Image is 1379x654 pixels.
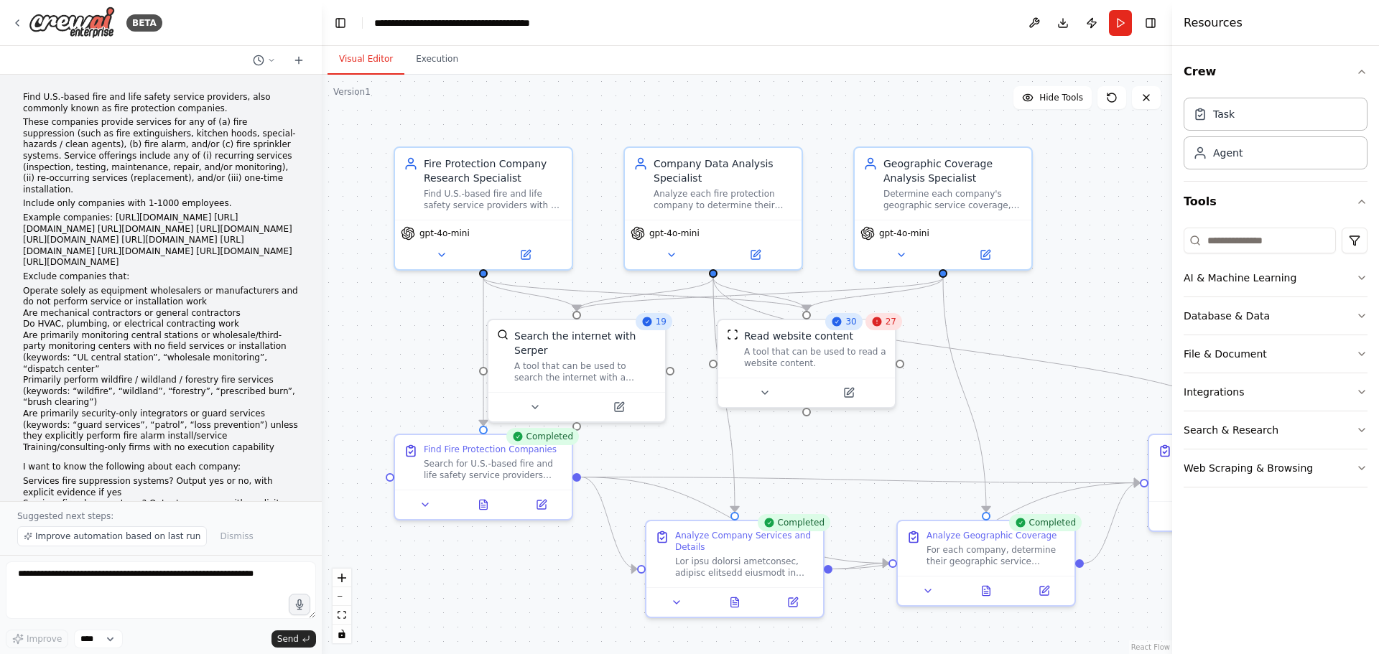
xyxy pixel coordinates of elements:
[832,556,888,576] g: Edge from 0ee4d659-9738-4771-9aca-8fb40e4263d8 to d8d6e408-2346-4bce-9ecf-595109c59e43
[23,286,299,308] li: Operate solely as equipment wholesalers or manufacturers and do not perform service or installati...
[675,530,814,553] div: Analyze Company Services and Details
[1184,222,1368,499] div: Tools
[487,319,667,423] div: 19SerperDevToolSearch the internet with SerperA tool that can be used to search the internet with...
[808,384,889,401] button: Open in side panel
[896,520,1076,607] div: CompletedAnalyze Geographic CoverageFor each company, determine their geographic service coverage...
[1213,146,1243,160] div: Agent
[394,146,573,271] div: Fire Protection Company Research SpecialistFind U.S.-based fire and life safety service providers...
[1009,514,1082,531] div: Completed
[832,476,1140,576] g: Edge from 0ee4d659-9738-4771-9aca-8fb40e4263d8 to aeb89a94-7739-4148-a71b-80a3e1efbbd6
[213,526,260,546] button: Dismiss
[744,329,853,343] div: Read website content
[1184,373,1368,411] button: Integrations
[374,16,530,30] nav: breadcrumb
[333,86,371,98] div: Version 1
[220,531,253,542] span: Dismiss
[927,544,1066,567] div: For each company, determine their geographic service coverage and answer the specific regional qu...
[394,434,573,520] div: CompletedFind Fire Protection CompaniesSearch for U.S.-based fire and life safety service provide...
[333,587,351,606] button: zoom out
[1131,643,1170,651] a: React Flow attribution
[944,246,1026,263] button: Open in side panel
[936,278,993,512] g: Edge from bc98bf36-9760-413d-b362-5d6a450954d7 to d8d6e408-2346-4bce-9ecf-595109c59e43
[706,278,742,512] g: Edge from 1312ab9e-90f1-4dc1-9758-05766a0c6c2e to 0ee4d659-9738-4771-9aca-8fb40e4263d8
[706,278,1245,426] g: Edge from 1312ab9e-90f1-4dc1-9758-05766a0c6c2e to aeb89a94-7739-4148-a71b-80a3e1efbbd6
[645,520,825,618] div: CompletedAnalyze Company Services and DetailsLor ipsu dolorsi ametconsec, adipisc elitsedd eiusmo...
[424,157,563,185] div: Fire Protection Company Research Specialist
[419,228,470,239] span: gpt-4o-mini
[17,526,207,546] button: Improve automation based on last run
[289,594,310,615] button: Click to speak your automation idea
[126,14,162,32] div: BETA
[1084,476,1140,571] g: Edge from d8d6e408-2346-4bce-9ecf-595109c59e43 to aeb89a94-7739-4148-a71b-80a3e1efbbd6
[727,329,738,340] img: ScrapeWebsiteTool
[23,462,299,473] p: I want to know the following about each company:
[485,246,566,263] button: Open in side panel
[675,556,814,579] div: Lor ipsu dolorsi ametconsec, adipisc elitsedd eiusmodt in utlabor etd magnaaliq enimadminim: 4. V...
[649,228,700,239] span: gpt-4o-mini
[476,278,491,426] g: Edge from 897fe0a9-7639-4ff6-9f99-1575203f637e to 337c83e0-9683-4c74-bd34-201e588f6d6a
[287,52,310,69] button: Start a new chat
[1019,582,1069,599] button: Open in side panel
[581,470,637,576] g: Edge from 337c83e0-9683-4c74-bd34-201e588f6d6a to 0ee4d659-9738-4771-9aca-8fb40e4263d8
[23,212,299,268] p: Example companies: [URL][DOMAIN_NAME] [URL][DOMAIN_NAME] [URL][DOMAIN_NAME] [URL][DOMAIN_NAME] [U...
[656,316,667,327] span: 19
[23,498,299,520] li: Services fire alarm systems? Output yes or no, with explicit evidence if yes
[768,594,817,611] button: Open in side panel
[516,496,566,513] button: Open in side panel
[6,630,68,648] button: Improve
[328,45,404,75] button: Visual Editor
[717,319,896,408] div: 3027ScrapeWebsiteToolRead website contentA tool that can be used to read a website content.
[879,228,929,239] span: gpt-4o-mini
[247,52,282,69] button: Switch to previous chat
[1039,92,1083,103] span: Hide Tools
[333,606,351,625] button: fit view
[927,530,1057,541] div: Analyze Geographic Coverage
[623,146,803,271] div: Company Data Analysis SpecialistAnalyze each fire protection company to determine their specific ...
[1184,52,1368,92] button: Crew
[570,278,950,311] g: Edge from bc98bf36-9760-413d-b362-5d6a450954d7 to dea7d139-347d-441f-8fe3-e5a787c87807
[654,157,793,185] div: Company Data Analysis Specialist
[883,157,1023,185] div: Geographic Coverage Analysis Specialist
[330,13,350,33] button: Hide left sidebar
[271,630,316,648] button: Send
[506,428,579,445] div: Completed
[715,246,796,263] button: Open in side panel
[1184,259,1368,296] button: AI & Machine Learning
[853,146,1033,271] div: Geographic Coverage Analysis SpecialistDetermine each company's geographic service coverage, part...
[23,198,299,210] p: Include only companies with 1-1000 employees.
[581,470,1140,490] g: Edge from 337c83e0-9683-4c74-bd34-201e588f6d6a to aeb89a94-7739-4148-a71b-80a3e1efbbd6
[1184,411,1368,449] button: Search & Research
[578,398,659,416] button: Open in side panel
[23,375,299,408] li: Primarily perform wildfire / wildland / forestry fire services (keywords: “wildfire”, “wildland”,...
[277,633,299,645] span: Send
[23,330,299,375] li: Are primarily monitoring central stations or wholesale/third-party monitoring centers with no fie...
[23,442,299,454] li: Training/consulting-only firms with no execution capability
[424,458,563,481] div: Search for U.S.-based fire and life safety service providers that meet the specified criteria. Fo...
[1184,449,1368,487] button: Web Scraping & Browsing
[497,329,509,340] img: SerperDevTool
[23,476,299,498] li: Services fire suppression systems? Output yes or no, with explicit evidence if yes
[27,633,62,645] span: Improve
[23,308,299,319] li: Are mechanical contractors or general contractors
[23,319,299,330] li: Do HVAC, plumbing, or electrical contracting work
[17,510,305,522] p: Suggested next steps:
[799,278,950,311] g: Edge from bc98bf36-9760-413d-b362-5d6a450954d7 to 6e495676-95cb-465d-a621-0473df037aa8
[35,531,200,542] span: Improve automation based on last run
[845,316,856,327] span: 30
[1184,297,1368,335] button: Database & Data
[883,188,1023,211] div: Determine each company's geographic service coverage, particularly focusing on specific regions l...
[333,569,351,587] button: zoom in
[23,408,299,442] li: Are primarily security-only integrators or guard services (keywords: “guard services”, “patrol”, ...
[23,117,299,195] p: These companies provide services for any of (a) fire suppression (such as fire extinguishers, kit...
[1184,92,1368,181] div: Crew
[333,625,351,643] button: toggle interactivity
[744,346,886,369] div: A tool that can be used to read a website content.
[705,594,766,611] button: View output
[514,360,656,383] div: A tool that can be used to search the internet with a search_query. Supports different search typ...
[1184,335,1368,373] button: File & Document
[514,329,656,358] div: Search the internet with Serper
[1184,182,1368,222] button: Tools
[453,496,514,513] button: View output
[23,92,299,114] p: Find U.S.‑based fire and life safety service providers, also commonly known as fire protection co...
[886,316,896,327] span: 27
